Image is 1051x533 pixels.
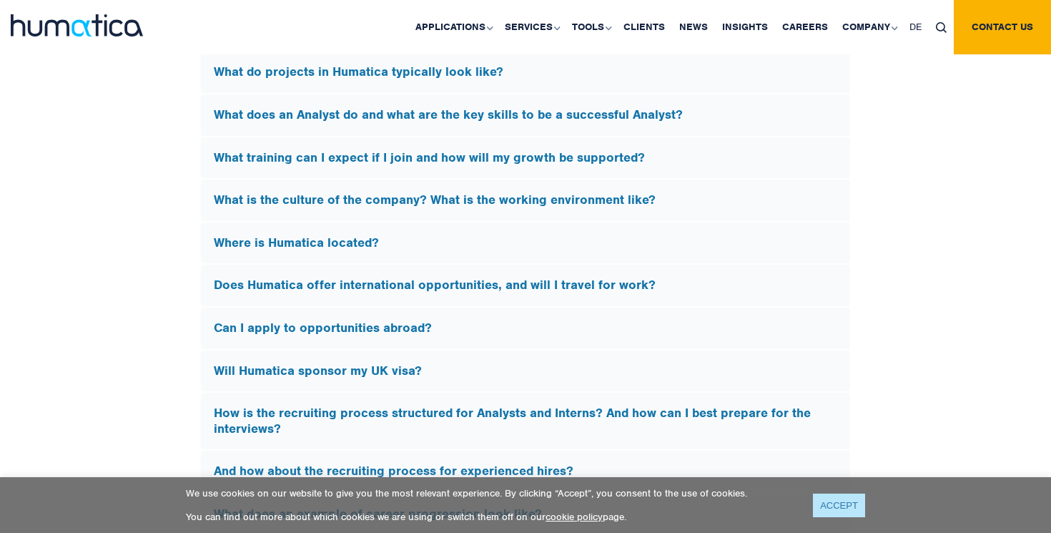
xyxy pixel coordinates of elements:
p: You can find out more about which cookies we are using or switch them off on our page. [186,511,795,523]
h5: What does an Analyst do and what are the key skills to be a successful Analyst? [214,107,837,123]
span: DE [909,21,922,33]
h5: Where is Humatica located? [214,235,837,251]
img: search_icon [936,22,947,33]
p: We use cookies on our website to give you the most relevant experience. By clicking “Accept”, you... [186,487,795,499]
h5: Will Humatica sponsor my UK visa? [214,363,837,379]
img: logo [11,14,143,36]
h5: Does Humatica offer international opportunities, and will I travel for work? [214,278,837,293]
h5: What training can I expect if I join and how will my growth be supported? [214,150,837,166]
a: cookie policy [546,511,603,523]
h5: Can I apply to opportunities abroad? [214,321,837,336]
h5: What do projects in Humatica typically look like? [214,64,837,80]
h5: How is the recruiting process structured for Analysts and Interns? And how can I best prepare for... [214,406,837,436]
a: ACCEPT [813,494,865,517]
h5: What is the culture of the company? What is the working environment like? [214,192,837,208]
h5: And how about the recruiting process for experienced hires? [214,464,837,479]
